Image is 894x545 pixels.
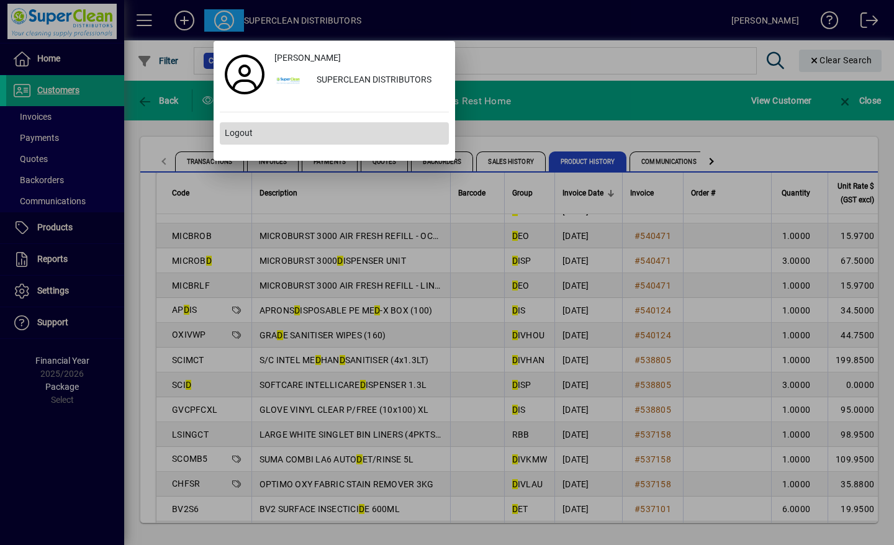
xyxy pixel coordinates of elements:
[225,127,253,140] span: Logout
[274,52,341,65] span: [PERSON_NAME]
[269,70,449,92] button: SUPERCLEAN DISTRIBUTORS
[220,63,269,86] a: Profile
[307,70,449,92] div: SUPERCLEAN DISTRIBUTORS
[269,47,449,70] a: [PERSON_NAME]
[220,122,449,145] button: Logout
